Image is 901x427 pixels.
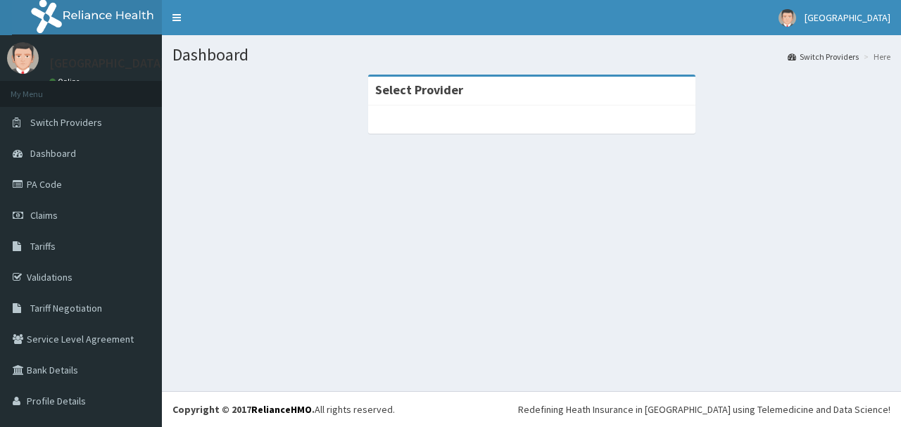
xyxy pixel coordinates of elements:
img: User Image [7,42,39,74]
a: Switch Providers [788,51,859,63]
span: Claims [30,209,58,222]
span: Switch Providers [30,116,102,129]
span: Tariff Negotiation [30,302,102,314]
strong: Select Provider [375,82,463,98]
a: RelianceHMO [251,403,312,416]
strong: Copyright © 2017 . [172,403,315,416]
a: Online [49,77,83,87]
span: Tariffs [30,240,56,253]
p: [GEOGRAPHIC_DATA] [49,57,165,70]
footer: All rights reserved. [162,391,901,427]
li: Here [860,51,890,63]
span: Dashboard [30,147,76,160]
img: User Image [779,9,796,27]
span: [GEOGRAPHIC_DATA] [805,11,890,24]
div: Redefining Heath Insurance in [GEOGRAPHIC_DATA] using Telemedicine and Data Science! [518,402,890,416]
h1: Dashboard [172,46,890,64]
